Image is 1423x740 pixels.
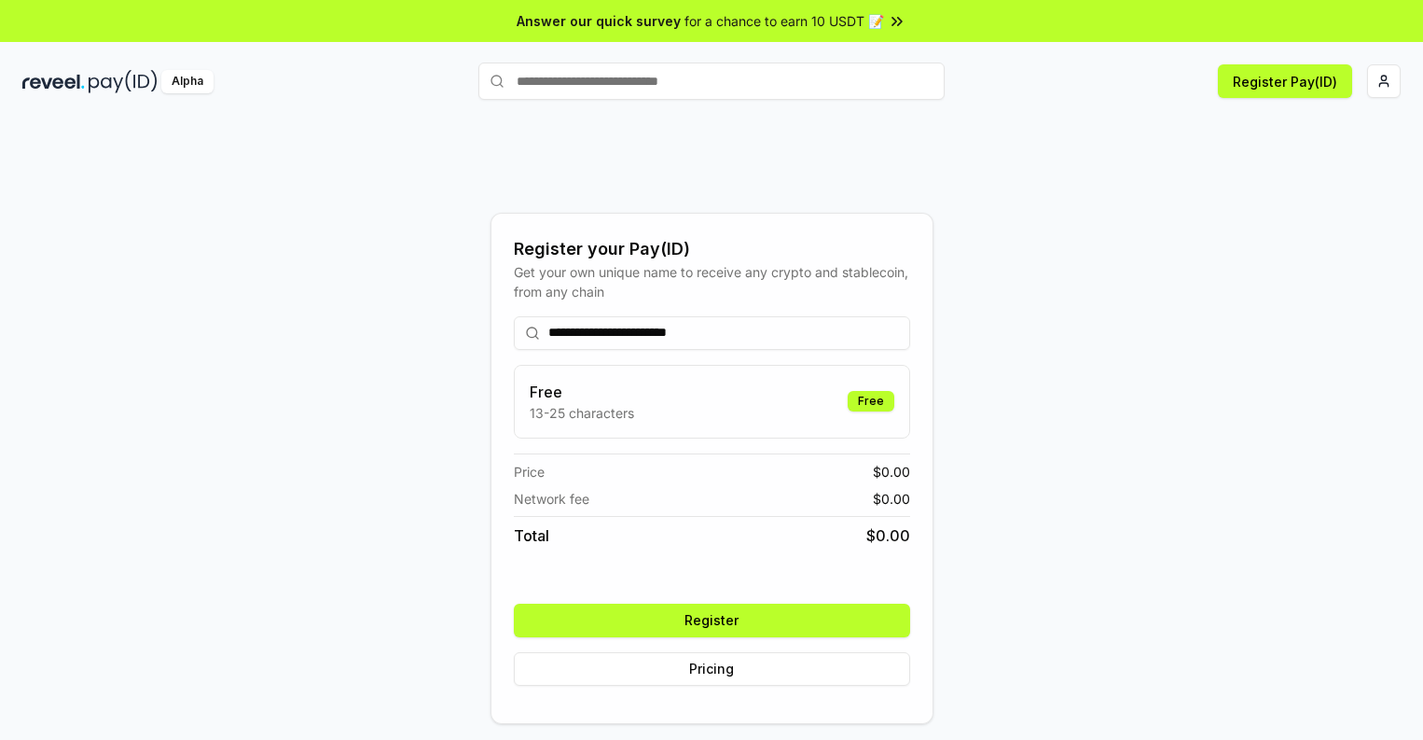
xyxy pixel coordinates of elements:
[514,236,910,262] div: Register your Pay(ID)
[873,489,910,509] span: $ 0.00
[514,262,910,301] div: Get your own unique name to receive any crypto and stablecoin, from any chain
[866,524,910,547] span: $ 0.00
[517,11,681,31] span: Answer our quick survey
[530,403,634,423] p: 13-25 characters
[89,70,158,93] img: pay_id
[1218,64,1352,98] button: Register Pay(ID)
[514,604,910,637] button: Register
[873,462,910,482] span: $ 0.00
[514,462,545,482] span: Price
[22,70,85,93] img: reveel_dark
[514,652,910,686] button: Pricing
[684,11,884,31] span: for a chance to earn 10 USDT 📝
[530,381,634,403] h3: Free
[848,391,894,412] div: Free
[514,524,549,547] span: Total
[514,489,589,509] span: Network fee
[161,70,214,93] div: Alpha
